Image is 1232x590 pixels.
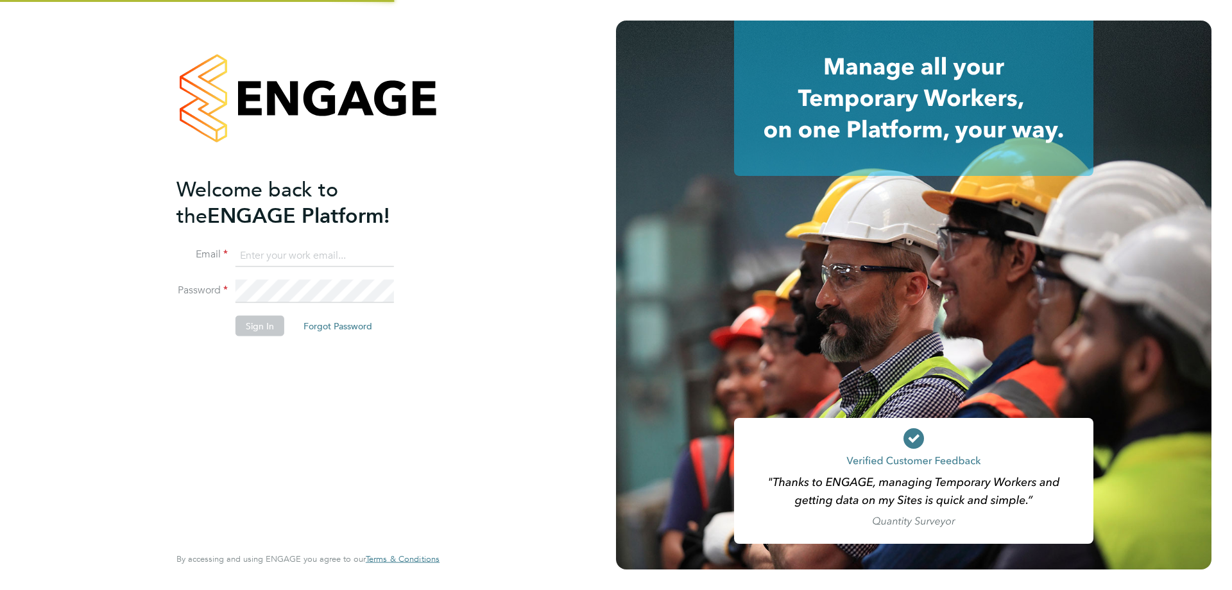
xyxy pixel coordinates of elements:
span: Terms & Conditions [366,553,440,564]
label: Password [176,284,228,297]
span: By accessing and using ENGAGE you agree to our [176,553,440,564]
label: Email [176,248,228,261]
input: Enter your work email... [235,244,394,267]
span: Welcome back to the [176,177,338,228]
button: Forgot Password [293,316,382,336]
a: Terms & Conditions [366,554,440,564]
h2: ENGAGE Platform! [176,176,427,229]
button: Sign In [235,316,284,336]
